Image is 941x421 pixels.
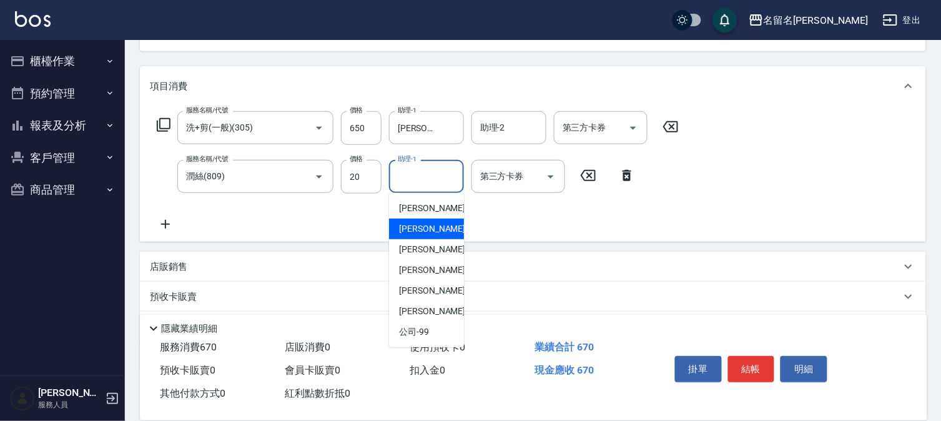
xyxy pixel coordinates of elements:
[5,77,120,110] button: 預約管理
[160,387,225,399] span: 其他付款方式 0
[744,7,873,33] button: 名留名[PERSON_NAME]
[140,312,926,342] div: 其他付款方式
[186,106,228,115] label: 服務名稱/代號
[140,282,926,312] div: 預收卡販賣
[285,387,350,399] span: 紅利點數折抵 0
[140,66,926,106] div: 項目消費
[399,222,473,235] span: [PERSON_NAME] -3
[285,341,330,353] span: 店販消費 0
[398,106,416,115] label: 助理-1
[399,305,478,318] span: [PERSON_NAME] -22
[161,322,217,335] p: 隱藏業績明細
[150,260,187,274] p: 店販銷售
[10,386,35,411] img: Person
[623,118,643,138] button: Open
[186,154,228,164] label: 服務名稱/代號
[38,387,102,399] h5: [PERSON_NAME]
[5,142,120,174] button: 客戶管理
[541,167,561,187] button: Open
[712,7,737,32] button: save
[5,45,120,77] button: 櫃檯作業
[399,202,473,215] span: [PERSON_NAME] -1
[781,356,827,382] button: 明細
[399,284,478,297] span: [PERSON_NAME] -22
[285,364,340,376] span: 會員卡販賣 0
[350,106,363,115] label: 價格
[878,9,926,32] button: 登出
[398,154,416,164] label: 助理-1
[150,80,187,93] p: 項目消費
[160,341,217,353] span: 服務消費 670
[5,174,120,206] button: 商品管理
[535,364,594,376] span: 現金應收 670
[675,356,722,382] button: 掛單
[150,290,197,304] p: 預收卡販賣
[309,118,329,138] button: Open
[728,356,775,382] button: 結帳
[535,341,594,353] span: 業績合計 670
[140,252,926,282] div: 店販銷售
[399,243,473,256] span: [PERSON_NAME] -7
[399,264,478,277] span: [PERSON_NAME] -21
[410,364,445,376] span: 扣入金 0
[309,167,329,187] button: Open
[764,12,868,28] div: 名留名[PERSON_NAME]
[5,109,120,142] button: 報表及分析
[399,325,429,339] span: 公司 -99
[15,11,51,27] img: Logo
[350,154,363,164] label: 價格
[160,364,215,376] span: 預收卡販賣 0
[38,399,102,410] p: 服務人員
